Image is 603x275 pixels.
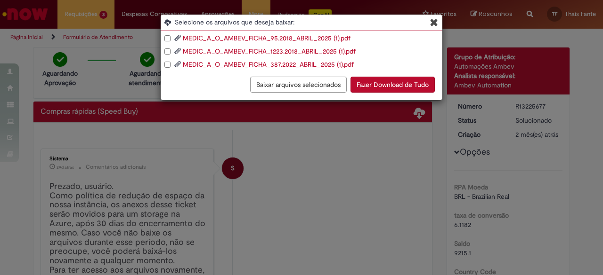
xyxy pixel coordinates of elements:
[183,34,350,42] a: MEDIC_A_O_AMBEV_FICHA_95.2018_ABRIL_2025 (1).pdf
[175,17,442,27] span: Selecione os arquivos que deseja baixar:
[183,47,356,55] a: MEDIC_A_O_AMBEV_FICHA_1223.2018_ABRIL_2025 (1).pdf
[350,77,435,93] button: Fazer Download de Tudo
[250,77,347,93] button: Baixar arquivos selecionados
[183,60,354,69] a: MEDIC_A_O_AMBEV_FICHA_387.2022_ABRIL_2025 (1).pdf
